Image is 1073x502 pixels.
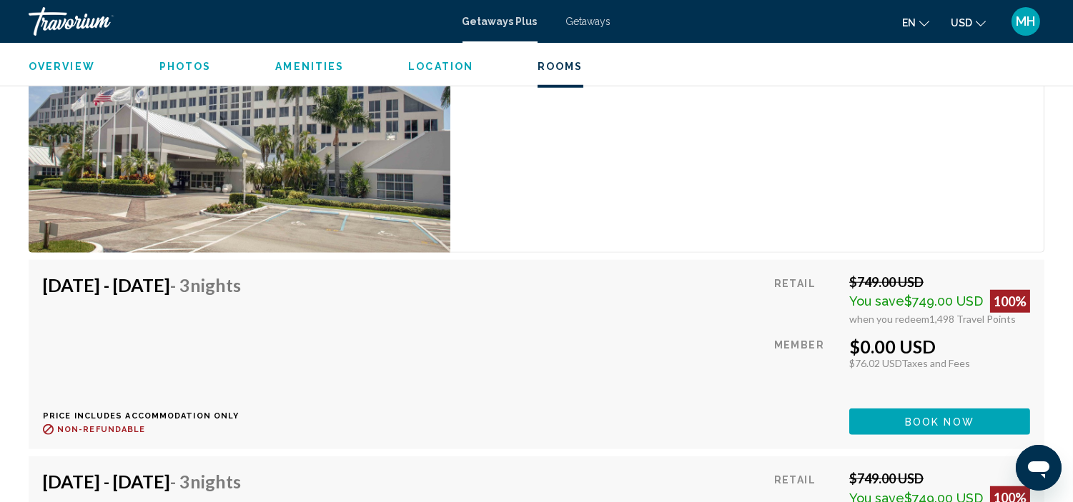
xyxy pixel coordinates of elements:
[538,60,583,73] button: Rooms
[43,274,241,296] h4: [DATE] - [DATE]
[1016,445,1062,491] iframe: Button to launch messaging window
[951,12,986,33] button: Change currency
[463,16,538,27] a: Getaways Plus
[408,61,473,72] span: Location
[170,471,241,492] span: - 3
[849,274,1030,290] div: $749.00 USD
[902,17,916,29] span: en
[849,471,1030,486] div: $749.00 USD
[849,336,1030,357] div: $0.00 USD
[29,7,448,36] a: Travorium
[159,60,212,73] button: Photos
[190,274,241,296] span: Nights
[275,60,344,73] button: Amenities
[29,61,95,72] span: Overview
[57,425,145,434] span: Non-refundable
[901,357,970,369] span: Taxes and Fees
[990,290,1030,313] div: 100%
[275,61,344,72] span: Amenities
[566,16,611,27] a: Getaways
[170,274,241,296] span: - 3
[902,12,929,33] button: Change language
[43,411,252,421] p: Price includes accommodation only
[1007,6,1044,36] button: User Menu
[408,60,473,73] button: Location
[190,471,241,492] span: Nights
[849,313,929,325] span: when you redeem
[774,274,839,325] div: Retail
[29,60,95,73] button: Overview
[929,313,1016,325] span: 1,498 Travel Points
[905,416,974,428] span: Book now
[849,293,904,308] span: You save
[538,61,583,72] span: Rooms
[849,408,1030,435] button: Book now
[951,17,972,29] span: USD
[1017,14,1036,29] span: MH
[43,471,241,492] h4: [DATE] - [DATE]
[159,61,212,72] span: Photos
[849,357,1030,369] div: $76.02 USD
[774,336,839,398] div: Member
[904,293,983,308] span: $749.00 USD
